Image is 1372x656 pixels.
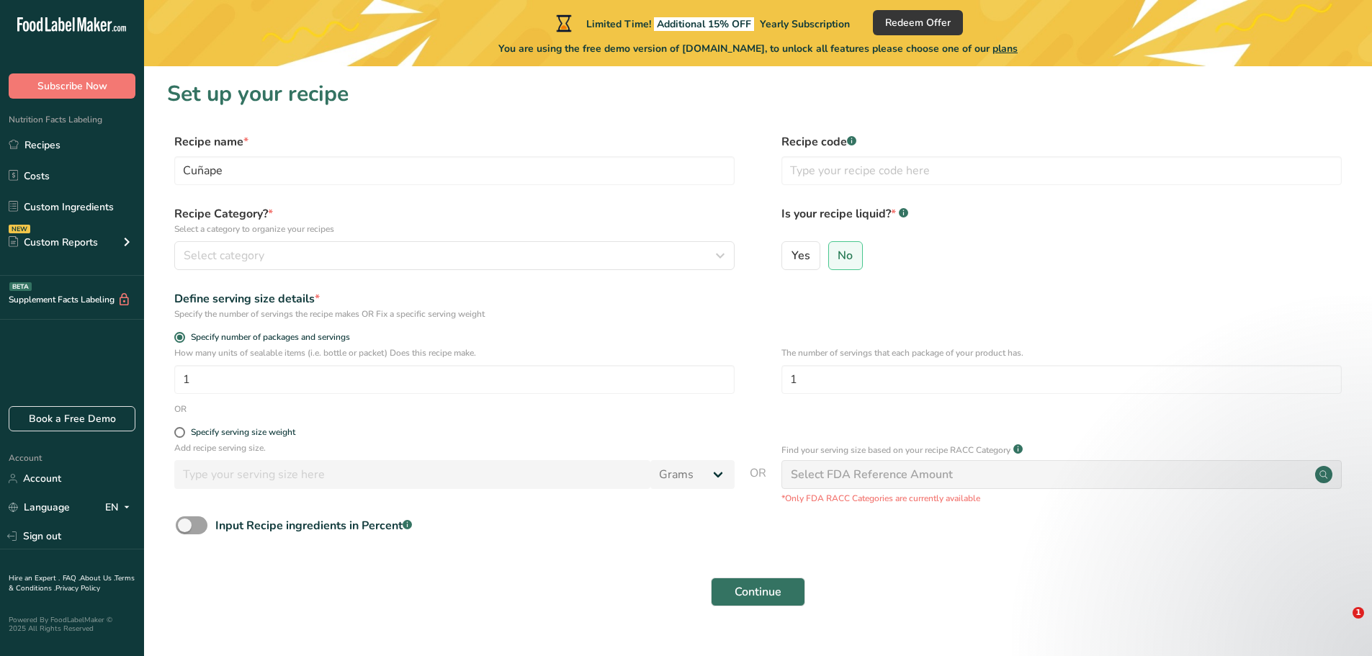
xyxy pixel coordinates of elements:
[174,307,735,320] div: Specify the number of servings the recipe makes OR Fix a specific serving weight
[9,495,70,520] a: Language
[63,573,80,583] a: FAQ .
[781,156,1342,185] input: Type your recipe code here
[9,616,135,633] div: Powered By FoodLabelMaker © 2025 All Rights Reserved
[1353,607,1364,619] span: 1
[781,133,1342,150] label: Recipe code
[174,290,735,307] div: Define serving size details
[781,346,1342,359] p: The number of servings that each package of your product has.
[750,464,766,505] span: OR
[781,444,1010,457] p: Find your serving size based on your recipe RACC Category
[791,466,953,483] div: Select FDA Reference Amount
[37,78,107,94] span: Subscribe Now
[760,17,850,31] span: Yearly Subscription
[174,346,735,359] p: How many units of sealable items (i.e. bottle or packet) Does this recipe make.
[9,73,135,99] button: Subscribe Now
[9,225,30,233] div: NEW
[553,14,850,32] div: Limited Time!
[9,282,32,291] div: BETA
[174,156,735,185] input: Type your recipe name here
[1323,607,1358,642] iframe: Intercom live chat
[735,583,781,601] span: Continue
[654,17,754,31] span: Additional 15% OFF
[174,403,187,415] div: OR
[174,460,650,489] input: Type your serving size here
[9,573,135,593] a: Terms & Conditions .
[174,241,735,270] button: Select category
[838,248,853,263] span: No
[9,573,60,583] a: Hire an Expert .
[191,427,295,438] div: Specify serving size weight
[185,332,350,343] span: Specify number of packages and servings
[215,517,412,534] div: Input Recipe ingredients in Percent
[992,42,1018,55] span: plans
[885,15,951,30] span: Redeem Offer
[55,583,100,593] a: Privacy Policy
[174,441,735,454] p: Add recipe serving size.
[711,578,805,606] button: Continue
[105,499,135,516] div: EN
[167,78,1349,110] h1: Set up your recipe
[873,10,963,35] button: Redeem Offer
[781,205,1342,235] label: Is your recipe liquid?
[174,223,735,235] p: Select a category to organize your recipes
[9,406,135,431] a: Book a Free Demo
[184,247,264,264] span: Select category
[792,248,810,263] span: Yes
[174,205,735,235] label: Recipe Category?
[174,133,735,150] label: Recipe name
[9,235,98,250] div: Custom Reports
[498,41,1018,56] span: You are using the free demo version of [DOMAIN_NAME], to unlock all features please choose one of...
[781,492,1342,505] p: *Only FDA RACC Categories are currently available
[80,573,115,583] a: About Us .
